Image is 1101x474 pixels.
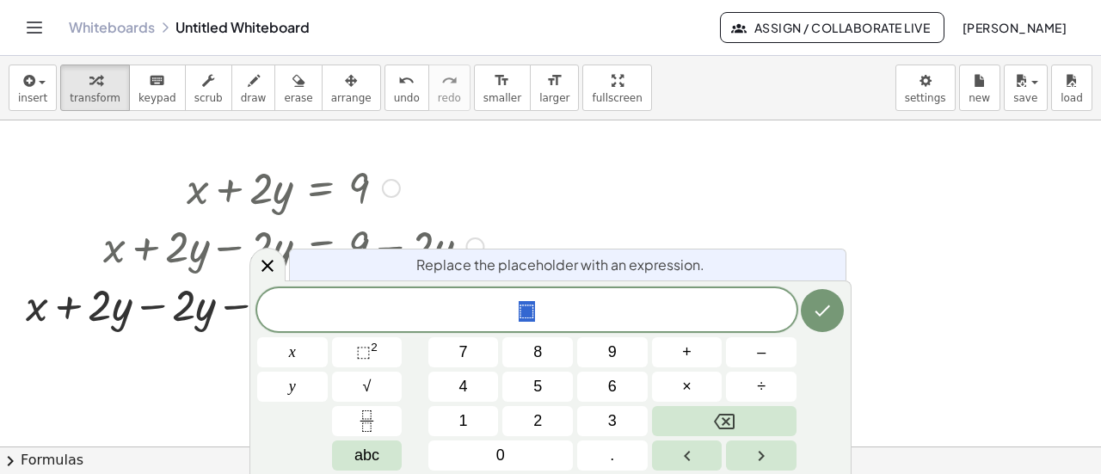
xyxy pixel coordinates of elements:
[582,65,651,111] button: fullscreen
[194,92,223,104] span: scrub
[502,372,573,402] button: 5
[608,409,617,433] span: 3
[608,375,617,398] span: 6
[519,301,535,322] span: ⬚
[801,289,844,332] button: Done
[428,372,499,402] button: 4
[284,92,312,104] span: erase
[241,92,267,104] span: draw
[1061,92,1083,104] span: load
[652,372,723,402] button: Times
[757,375,766,398] span: ÷
[459,375,468,398] span: 4
[757,341,766,364] span: –
[428,406,499,436] button: 1
[959,65,1000,111] button: new
[129,65,186,111] button: keyboardkeypad
[274,65,322,111] button: erase
[577,440,648,471] button: .
[474,65,531,111] button: format_sizesmaller
[371,341,378,354] sup: 2
[1051,65,1092,111] button: load
[494,71,510,91] i: format_size
[9,65,57,111] button: insert
[539,92,569,104] span: larger
[332,337,403,367] button: Squared
[332,440,403,471] button: Alphabet
[720,12,944,43] button: Assign / Collaborate Live
[459,409,468,433] span: 1
[652,406,797,436] button: Backspace
[331,92,372,104] span: arrange
[394,92,420,104] span: undo
[428,65,471,111] button: redoredo
[138,92,176,104] span: keypad
[70,92,120,104] span: transform
[682,375,692,398] span: ×
[483,92,521,104] span: smaller
[682,341,692,364] span: +
[592,92,642,104] span: fullscreen
[231,65,276,111] button: draw
[577,406,648,436] button: 3
[577,372,648,402] button: 6
[652,440,723,471] button: Left arrow
[21,14,48,41] button: Toggle navigation
[962,20,1067,35] span: [PERSON_NAME]
[289,375,296,398] span: y
[610,444,614,467] span: .
[502,406,573,436] button: 2
[502,337,573,367] button: 8
[438,92,461,104] span: redo
[895,65,956,111] button: settings
[608,341,617,364] span: 9
[577,337,648,367] button: 9
[356,343,371,360] span: ⬚
[289,341,296,364] span: x
[60,65,130,111] button: transform
[257,372,328,402] button: y
[496,444,505,467] span: 0
[735,20,930,35] span: Assign / Collaborate Live
[1004,65,1048,111] button: save
[398,71,415,91] i: undo
[149,71,165,91] i: keyboard
[363,375,372,398] span: √
[322,65,381,111] button: arrange
[533,409,542,433] span: 2
[905,92,946,104] span: settings
[530,65,579,111] button: format_sizelarger
[332,372,403,402] button: Square root
[185,65,232,111] button: scrub
[69,19,155,36] a: Whiteboards
[726,372,797,402] button: Divide
[652,337,723,367] button: Plus
[948,12,1080,43] button: [PERSON_NAME]
[533,341,542,364] span: 8
[257,337,328,367] button: x
[969,92,990,104] span: new
[726,337,797,367] button: Minus
[332,406,403,436] button: Fraction
[1013,92,1037,104] span: save
[18,92,47,104] span: insert
[384,65,429,111] button: undoundo
[726,440,797,471] button: Right arrow
[416,255,704,275] span: Replace the placeholder with an expression.
[533,375,542,398] span: 5
[441,71,458,91] i: redo
[459,341,468,364] span: 7
[546,71,563,91] i: format_size
[428,337,499,367] button: 7
[428,440,573,471] button: 0
[354,444,379,467] span: abc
